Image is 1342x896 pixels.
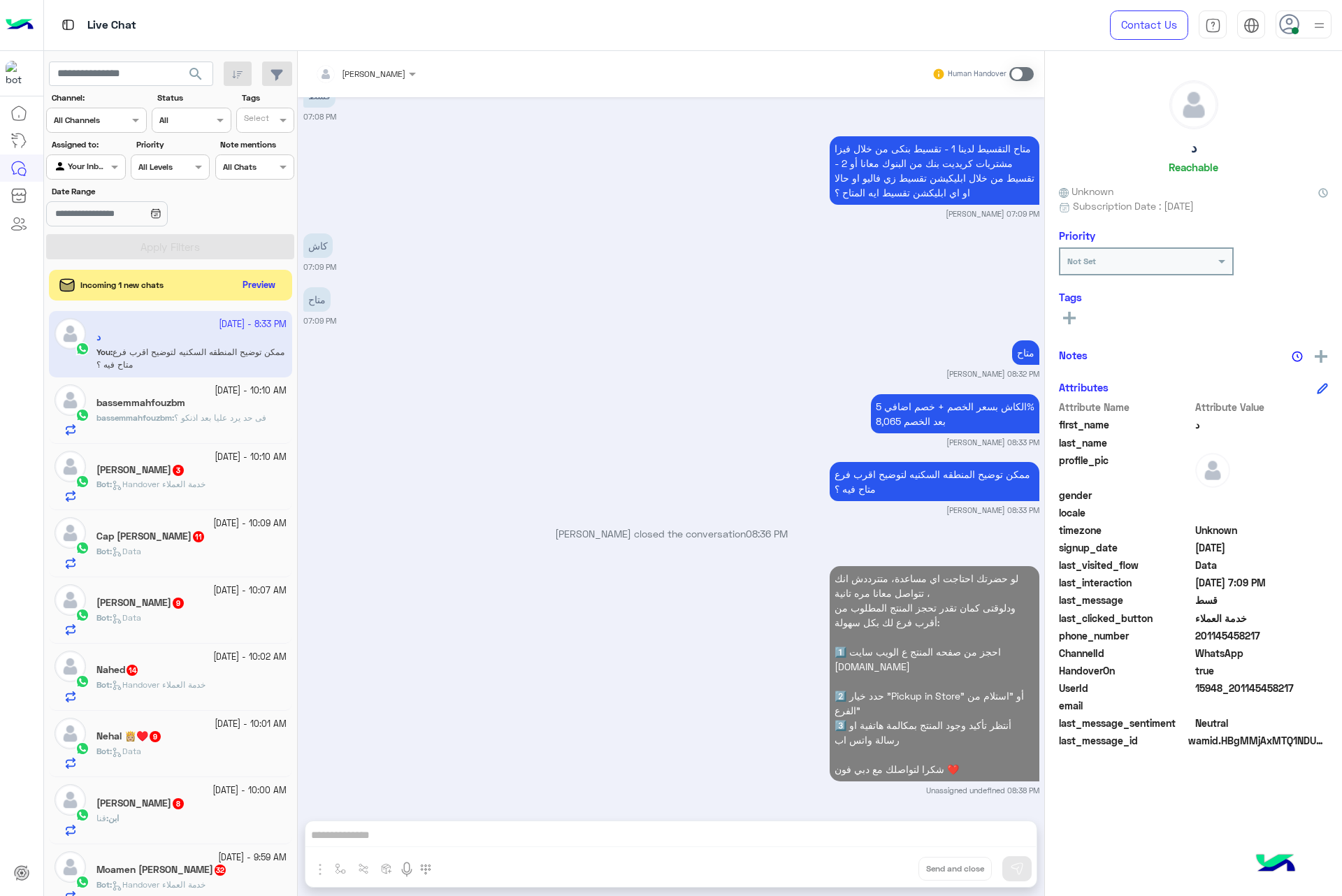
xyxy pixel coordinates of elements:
small: [DATE] - 10:07 AM [213,584,287,598]
span: last_message [1059,593,1192,607]
span: 32 [215,865,226,876]
p: Live Chat [87,16,136,35]
span: Data [112,546,141,556]
span: last_name [1059,435,1192,450]
h5: Moamen Amjad Elmarakby [96,864,227,876]
span: Data [1195,558,1329,572]
img: defaultAdmin.png [1195,453,1230,488]
span: Data [112,612,141,623]
label: Priority [136,138,208,151]
small: Unassigned undefined 08:38 PM [926,785,1039,796]
small: [DATE] - 10:00 AM [212,784,287,797]
small: [DATE] - 10:10 AM [215,451,287,464]
span: 14 [127,665,138,676]
button: Preview [237,275,282,296]
span: 11 [193,531,204,542]
small: [DATE] - 10:10 AM [215,384,287,398]
span: قنا [96,813,106,823]
small: [PERSON_NAME] 08:33 PM [946,437,1039,448]
img: notes [1292,351,1303,362]
b: : [96,546,112,556]
b: : [96,612,112,623]
img: 1403182699927242 [6,61,31,86]
img: defaultAdmin.png [55,451,86,482]
span: Bot [96,612,110,623]
span: HandoverOn [1059,663,1192,678]
span: Handover خدمة العملاء [112,879,205,890]
img: defaultAdmin.png [55,584,86,616]
button: Send and close [918,857,992,881]
span: null [1195,488,1329,503]
h5: bassemmahfouzbm [96,397,185,409]
img: add [1315,350,1327,363]
span: ابن [108,813,119,823]
img: WhatsApp [75,541,89,555]
p: 1/10/2025, 8:38 PM [830,566,1039,781]
div: Select [242,112,269,128]
span: search [187,66,204,82]
a: Contact Us [1110,10,1188,40]
img: WhatsApp [75,408,89,422]
small: [PERSON_NAME] 08:33 PM [946,505,1039,516]
span: Handover خدمة العملاء [112,679,205,690]
small: [DATE] - 10:01 AM [215,718,287,731]
span: خدمة العملاء [1195,611,1329,626]
span: Data [112,746,141,756]
span: Bot [96,546,110,556]
span: UserId [1059,681,1192,695]
span: profile_pic [1059,453,1192,485]
span: 8 [173,798,184,809]
img: tab [1205,17,1221,34]
small: [DATE] - 10:09 AM [213,517,287,530]
p: 1/10/2025, 8:33 PM [871,394,1039,433]
small: Human Handover [948,68,1006,80]
span: last_message_id [1059,733,1185,748]
span: 0 [1195,716,1329,730]
span: 15948_201145458217 [1195,681,1329,695]
span: 2025-09-21T12:04:02.277Z [1195,540,1329,555]
h6: Reachable [1169,161,1218,173]
img: defaultAdmin.png [55,651,86,682]
a: tab [1199,10,1227,40]
img: WhatsApp [75,608,89,622]
label: Note mentions [220,138,292,151]
label: Tags [242,92,293,104]
h6: Notes [1059,349,1088,361]
span: locale [1059,505,1192,520]
span: null [1195,505,1329,520]
span: Subscription Date : [DATE] [1073,198,1194,213]
label: Channel: [52,92,145,104]
span: wamid.HBgMMjAxMTQ1NDU4MjE3FQIAEhggNENFRDg2MUQ4RkU3MTAyNjhDMkIwNjE5Qzc3NTk2QzUA [1188,733,1328,748]
img: hulul-logo.png [1251,840,1300,889]
span: قسط [1195,593,1329,607]
img: tab [59,16,77,34]
span: first_name [1059,417,1192,432]
span: [PERSON_NAME] [342,68,405,79]
img: WhatsApp [75,808,89,822]
img: defaultAdmin.png [1170,81,1218,129]
img: defaultAdmin.png [55,718,86,749]
h5: Hamsa Khalid [96,597,185,609]
span: 08:36 PM [746,528,788,540]
small: 07:09 PM [303,315,336,326]
img: WhatsApp [75,875,89,889]
span: Bot [96,479,110,489]
span: 2 [1195,646,1329,660]
img: defaultAdmin.png [55,384,86,416]
button: Apply Filters [46,234,294,259]
span: Unknown [1195,523,1329,537]
span: Attribute Value [1195,400,1329,414]
span: last_clicked_button [1059,611,1192,626]
span: last_visited_flow [1059,558,1192,572]
h5: Nahed [96,664,139,676]
button: search [179,62,213,92]
span: Incoming 1 new chats [80,279,164,291]
h5: ابن النيل [96,797,185,809]
b: : [96,879,112,890]
span: Unknown [1059,184,1113,198]
h5: د [1191,140,1197,156]
span: ChannelId [1059,646,1192,660]
b: : [96,746,112,756]
img: tab [1243,17,1260,34]
img: WhatsApp [75,674,89,688]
